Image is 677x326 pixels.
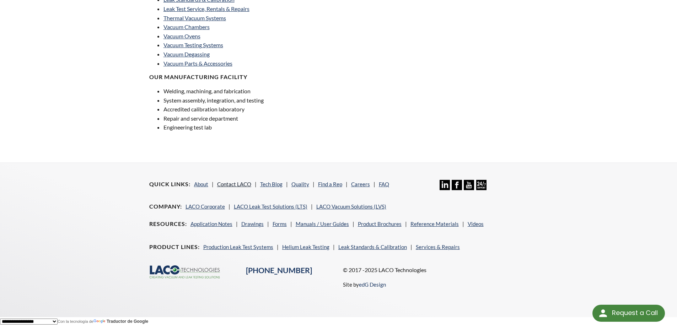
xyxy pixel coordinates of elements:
[163,87,334,96] li: Welding, machining, and fabrication
[246,266,312,275] a: [PHONE_NUMBER]
[351,181,370,187] a: Careers
[597,308,609,319] img: round button
[379,181,389,187] a: FAQ
[282,244,329,250] a: Helium Leak Testing
[163,123,334,132] li: Engineering test lab
[316,203,386,210] a: LACO Vacuum Solutions (LVS)
[359,281,386,288] a: edG Design
[410,221,459,227] a: Reference Materials
[234,203,307,210] a: LACO Leak Test Solutions (LTS)
[149,220,187,228] h4: Resources
[163,105,334,114] li: Accredited calibration laboratory
[163,33,200,39] a: Vacuum Ovens
[612,305,658,321] div: Request a Call
[163,114,334,123] li: Repair and service department
[163,15,226,21] a: Thermal Vacuum Systems
[149,73,247,80] strong: OUR MANUFACTURING FACILITY
[149,181,190,188] h4: Quick Links
[273,221,287,227] a: Forms
[476,185,487,191] a: 24/7 Support
[592,305,665,322] div: Request a Call
[343,265,528,275] p: © 2017 -2025 LACO Technologies
[358,221,402,227] a: Product Brochures
[186,203,225,210] a: LACO Corporate
[260,181,283,187] a: Tech Blog
[163,42,223,48] a: Vacuum Testing Systems
[194,181,208,187] a: About
[163,96,334,105] li: System assembly, integration, and testing
[163,5,249,12] a: Leak Test Service, Rentals & Repairs
[296,221,349,227] a: Manuals / User Guides
[476,180,487,190] img: 24/7 Support Icon
[338,244,407,250] a: Leak Standards & Calibration
[163,51,210,57] a: Vacuum Degassing
[190,221,232,227] a: Application Notes
[416,244,460,250] a: Services & Repairs
[291,181,309,187] a: Quality
[343,280,386,289] p: Site by
[217,181,251,187] a: Contact LACO
[163,23,210,30] a: Vacuum Chambers
[163,60,232,67] a: Vacuum Parts & Accessories
[318,181,342,187] a: Find a Rep
[241,221,264,227] a: Drawings
[149,203,182,210] h4: Company
[149,243,200,251] h4: Product Lines
[93,319,148,324] a: Traductor de Google
[468,221,484,227] a: Videos
[93,319,107,324] img: Google Traductor de Google
[203,244,273,250] a: Production Leak Test Systems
